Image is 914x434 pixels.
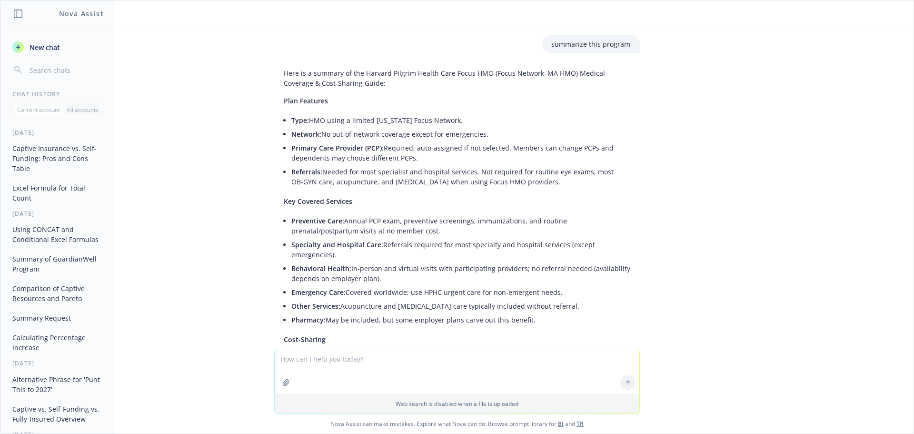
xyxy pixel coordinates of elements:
[284,197,352,206] span: Key Covered Services
[291,264,351,273] span: Behavioral Health:
[284,96,328,105] span: Plan Features
[291,313,630,327] li: May be included, but some employer plans carve out this benefit.
[1,210,115,218] div: [DATE]
[17,106,60,114] p: Current account
[291,167,322,176] span: Referrals:
[291,302,340,311] span: Other Services:
[576,420,584,428] a: TR
[284,68,630,88] p: Here is a summary of the Harvard Pilgrim Health Care Focus HMO (Focus Network–MA HMO) Medical Cov...
[9,310,107,326] button: Summary Request
[9,330,107,355] button: Calculating Percentage Increase
[291,141,630,165] li: Required; auto-assigned if not selected. Members can change PCPs and dependents may choose differ...
[9,281,107,306] button: Comparison of Captive Resources and Pareto
[291,130,321,139] span: Network:
[67,106,99,114] p: All accounts
[291,240,383,249] span: Specialty and Hospital Care:
[9,39,107,56] button: New chat
[291,315,326,324] span: Pharmacy:
[4,414,910,434] span: Nova Assist can make mistakes. Explore what Nova can do: Browse prompt library for and
[9,141,107,176] button: Captive Insurance vs. Self-Funding: Pros and Cons Table
[291,113,630,127] li: HMO using a limited [US_STATE] Focus Network.
[280,400,634,408] p: Web search is disabled when a file is uploaded
[9,180,107,206] button: Excel Formula for Total Count
[291,116,309,125] span: Type:
[59,9,104,19] h1: Nova Assist
[284,335,326,344] span: Cost-Sharing
[291,299,630,313] li: Acupuncture and [MEDICAL_DATA] care typically included without referral.
[558,420,564,428] a: BI
[551,39,630,49] p: summarize this program
[291,127,630,141] li: No out-of-network coverage except for emergencies.
[291,285,630,299] li: Covered worldwide; use HPHC urgent care for non-emergent needs.
[9,222,107,247] button: Using CONCAT and Conditional Excel Formulas
[9,401,107,427] button: Captive vs. Self-Funding vs. Fully-Insured Overview
[291,288,346,297] span: Emergency Care:
[1,129,115,137] div: [DATE]
[9,372,107,397] button: Alternative Phrase for 'Punt This to 2027'
[1,359,115,367] div: [DATE]
[291,214,630,238] li: Annual PCP exam, preventive screenings, immunizations, and routine prenatal/postpartum visits at ...
[291,216,344,225] span: Preventive Care:
[291,143,384,152] span: Primary Care Provider (PCP):
[291,262,630,285] li: In-person and virtual visits with participating providers; no referral needed (availability depen...
[291,165,630,189] li: Needed for most specialist and hospital services. Not required for routine eye exams, most OB‑GYN...
[28,42,60,52] span: New chat
[291,238,630,262] li: Referrals required for most specialty and hospital services (except emergencies).
[9,251,107,277] button: Summary of GuardianWell Program
[1,90,115,98] div: Chat History
[28,63,103,77] input: Search chats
